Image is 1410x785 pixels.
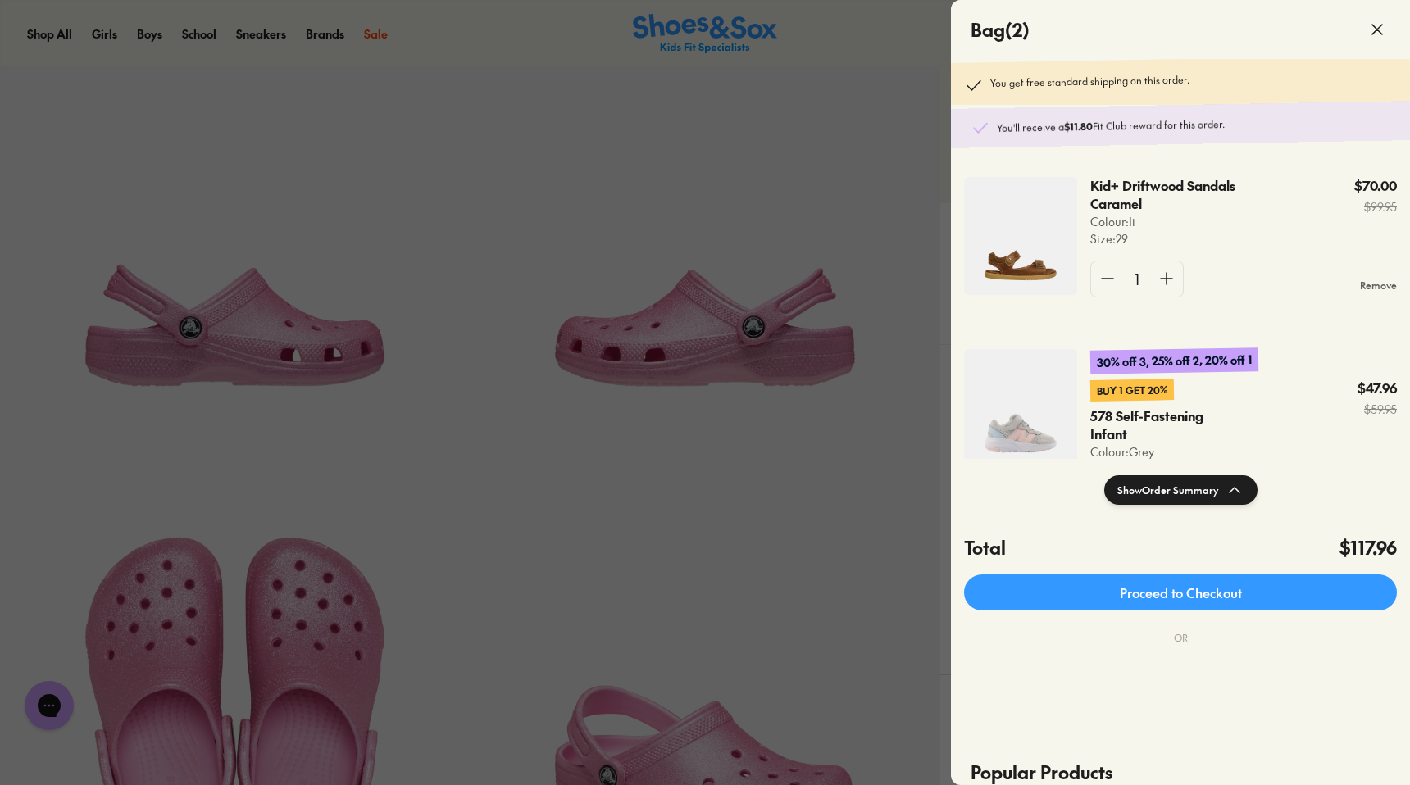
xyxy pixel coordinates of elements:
p: $47.96 [1358,379,1397,397]
button: ShowOrder Summary [1104,475,1258,505]
s: $99.95 [1354,198,1397,216]
p: You'll receive a Fit Club reward for this order. [997,114,1390,135]
img: 4-320361.jpg [964,177,1077,295]
div: 1 [1124,261,1150,297]
b: $11.80 [1064,120,1093,134]
p: 30% off 3, 25% off 2, 20% off 1 [1090,347,1258,374]
iframe: PayPal-paypal [964,678,1397,722]
h4: Bag ( 2 ) [971,16,1030,43]
p: $70.00 [1354,177,1397,195]
s: $59.95 [1358,401,1397,418]
button: Gorgias live chat [8,6,57,55]
p: Colour: Ii [1090,213,1290,230]
p: Buy 1 Get 20% [1090,379,1174,402]
img: 4-551759.jpg [964,349,1077,467]
a: Proceed to Checkout [964,574,1397,610]
p: 578 Self-Fastening Infant [1090,407,1213,443]
p: Colour: Grey [1090,443,1244,461]
p: Size : 29 [1090,230,1290,247]
p: Kid+ Driftwood Sandals Caramel [1090,177,1250,213]
h4: $117.96 [1339,534,1397,561]
h4: Total [964,534,1006,561]
div: OR [1161,617,1201,658]
p: You get free standard shipping on this order. [990,72,1189,95]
